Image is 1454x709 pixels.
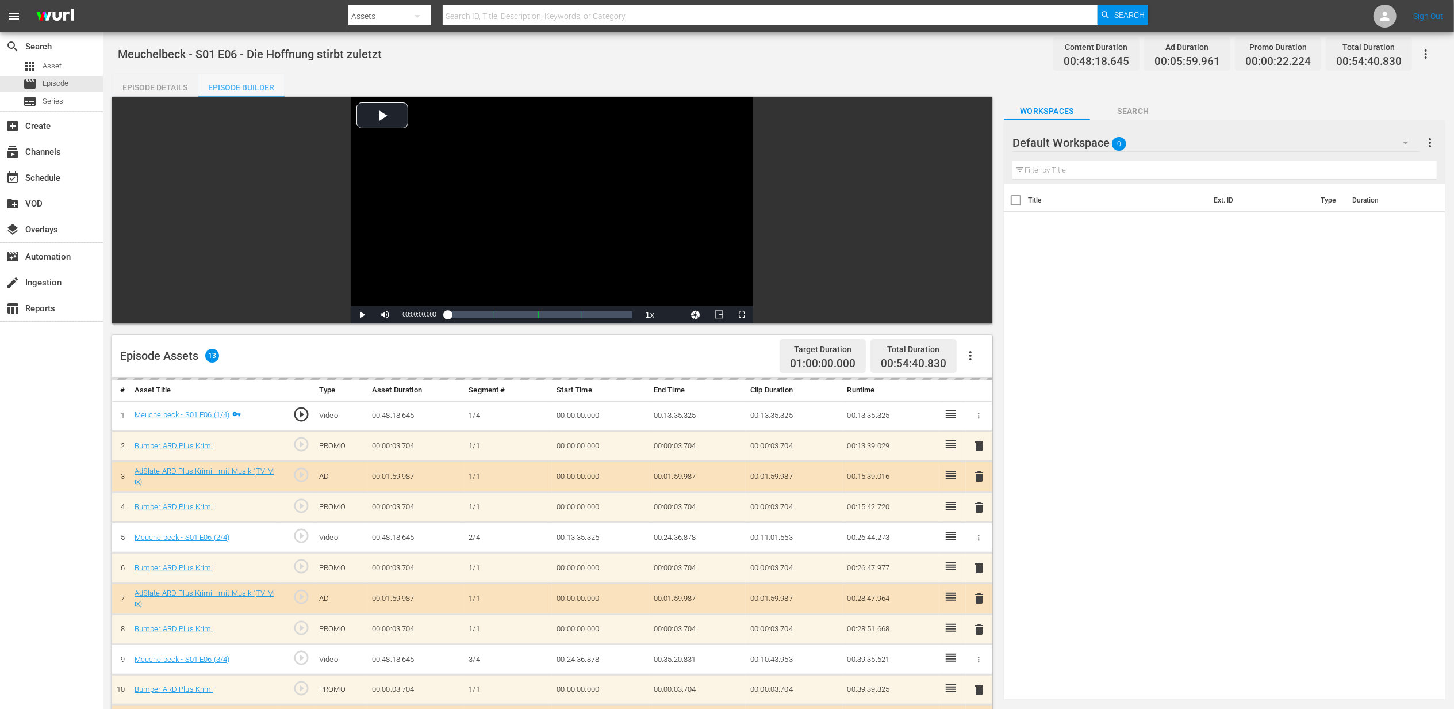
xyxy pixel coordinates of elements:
div: Total Duration [1336,39,1402,55]
button: Playback Rate [638,306,661,323]
th: Segment # [464,380,552,401]
span: play_circle_outline [293,497,310,514]
span: Reports [6,302,20,315]
div: Video Player [351,97,753,323]
span: more_vert [1423,136,1437,150]
td: 7 [112,583,130,614]
div: Ad Duration [1154,39,1220,55]
td: 00:28:47.964 [843,583,939,614]
td: 00:01:59.987 [649,583,746,614]
span: Episode [43,78,68,89]
button: Search [1098,5,1148,25]
td: 00:00:03.704 [649,492,746,523]
a: Bumper ARD Plus Krimi [135,624,213,633]
th: Runtime [843,380,939,401]
td: PROMO [314,431,367,462]
span: 01:00:00.000 [790,357,855,371]
th: End Time [649,380,746,401]
a: Bumper ARD Plus Krimi [135,441,213,450]
span: 13 [205,349,219,363]
td: 00:00:00.000 [552,614,649,645]
span: Search [1114,5,1145,25]
span: play_circle_outline [293,466,310,483]
div: Total Duration [881,341,946,357]
td: 5 [112,523,130,553]
td: 00:13:35.325 [552,523,649,553]
td: 00:13:35.325 [843,401,939,431]
td: 00:35:20.831 [649,645,746,675]
td: 10 [112,674,130,705]
button: Jump To Time [684,306,707,323]
td: 00:28:51.668 [843,614,939,645]
td: 00:01:59.987 [746,583,842,614]
td: 00:13:35.325 [746,401,842,431]
td: 6 [112,553,130,584]
td: 00:01:59.987 [649,461,746,492]
td: 8 [112,614,130,645]
td: 00:00:03.704 [746,553,842,584]
a: Meuchelbeck - S01 E06 (1/4) [135,410,230,419]
button: Play [351,306,374,323]
span: menu [7,9,21,23]
th: Ext. ID [1207,184,1314,216]
td: 00:00:03.704 [746,492,842,523]
span: Search [1090,104,1176,119]
button: Mute [374,306,397,323]
th: Start Time [552,380,649,401]
span: Meuchelbeck - S01 E06 - Die Hoffnung stirbt zuletzt [118,47,382,61]
td: 00:00:00.000 [552,583,649,614]
span: play_circle_outline [293,680,310,697]
td: PROMO [314,492,367,523]
a: Bumper ARD Plus Krimi [135,685,213,693]
td: 00:10:43.953 [746,645,842,675]
button: Fullscreen [730,306,753,323]
span: 00:00:22.224 [1245,55,1311,68]
a: Bumper ARD Plus Krimi [135,502,213,511]
td: 3 [112,461,130,492]
th: Duration [1345,184,1414,216]
th: Asset Title [130,380,279,401]
td: 00:00:03.704 [746,674,842,705]
td: 00:01:59.987 [746,461,842,492]
td: 1/1 [464,461,552,492]
td: 00:48:18.645 [367,401,464,431]
a: Meuchelbeck - S01 E06 (3/4) [135,655,230,664]
td: 3/4 [464,645,552,675]
td: 00:00:00.000 [552,553,649,584]
td: 00:00:00.000 [552,431,649,462]
th: Asset Duration [367,380,464,401]
span: Workspaces [1004,104,1090,119]
span: Ingestion [6,276,20,289]
td: 2 [112,431,130,462]
td: 00:00:00.000 [552,674,649,705]
span: 00:54:40.830 [1336,55,1402,68]
td: 2/4 [464,523,552,553]
button: Episode Builder [198,74,285,97]
a: AdSlate ARD Plus Krimi - mit Musik (TV-Mix) [135,589,274,608]
td: 00:24:36.878 [552,645,649,675]
td: 00:00:03.704 [746,431,842,462]
div: Promo Duration [1245,39,1311,55]
span: play_circle_outline [293,619,310,636]
td: AD [314,461,367,492]
div: Episode Details [112,74,198,101]
td: AD [314,583,367,614]
td: 1/1 [464,553,552,584]
td: 00:00:03.704 [367,431,464,462]
td: PROMO [314,614,367,645]
td: 00:00:00.000 [552,492,649,523]
a: Sign Out [1413,12,1443,21]
td: 00:00:03.704 [367,553,464,584]
td: 1 [112,401,130,431]
img: ans4CAIJ8jUAAAAAAAAAAAAAAAAAAAAAAAAgQb4GAAAAAAAAAAAAAAAAAAAAAAAAJMjXAAAAAAAAAAAAAAAAAAAAAAAAgAT5G... [28,3,83,30]
td: 00:13:35.325 [649,401,746,431]
td: 1/1 [464,431,552,462]
span: Series [43,96,63,107]
td: 00:15:39.016 [843,461,939,492]
span: 00:54:40.830 [881,357,946,370]
td: 00:00:00.000 [552,461,649,492]
td: 00:24:36.878 [649,523,746,553]
td: 00:39:35.621 [843,645,939,675]
td: 4 [112,492,130,523]
td: 00:26:47.977 [843,553,939,584]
